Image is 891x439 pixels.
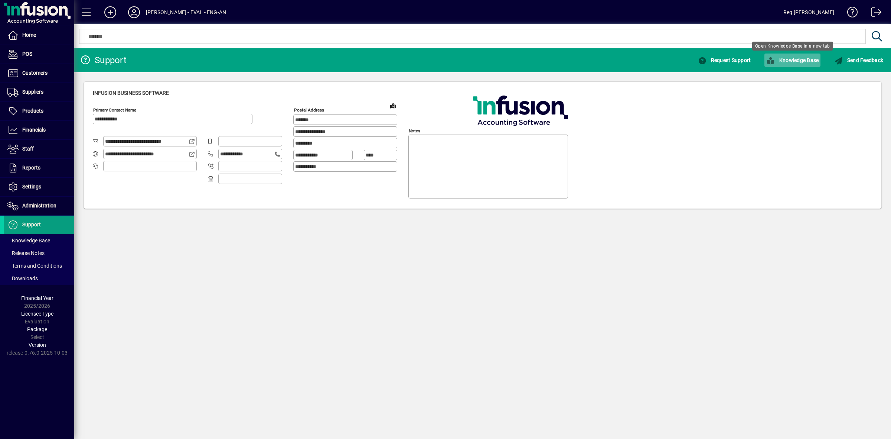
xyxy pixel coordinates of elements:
[387,100,399,112] a: View on map
[696,54,753,67] button: Request Support
[22,70,48,76] span: Customers
[22,89,43,95] span: Suppliers
[21,311,53,317] span: Licensee Type
[4,83,74,101] a: Suppliers
[22,146,34,152] span: Staff
[4,272,74,285] a: Downloads
[98,6,122,19] button: Add
[22,32,36,38] span: Home
[80,54,127,66] div: Support
[834,57,883,63] span: Send Feedback
[4,259,74,272] a: Terms and Conditions
[22,184,41,190] span: Settings
[752,42,833,51] div: Open Knowledge Base in a new tab
[766,57,819,63] span: Knowledge Base
[764,54,820,67] button: Knowledge Base
[29,342,46,348] span: Version
[122,6,146,19] button: Profile
[4,159,74,177] a: Reports
[7,275,38,281] span: Downloads
[4,234,74,247] a: Knowledge Base
[93,90,169,96] span: Infusion Business Software
[22,222,41,227] span: Support
[4,121,74,139] a: Financials
[4,140,74,158] a: Staff
[22,127,46,133] span: Financials
[698,57,751,63] span: Request Support
[783,6,834,18] div: Reg [PERSON_NAME]
[22,165,40,171] span: Reports
[758,54,826,67] a: Knowledge Base
[4,26,74,45] a: Home
[4,102,74,120] a: Products
[842,1,858,26] a: Knowledge Base
[27,326,47,332] span: Package
[7,263,62,269] span: Terms and Conditions
[22,51,32,57] span: POS
[4,247,74,259] a: Release Notes
[21,295,53,301] span: Financial Year
[7,238,50,243] span: Knowledge Base
[4,64,74,83] a: Customers
[22,203,56,209] span: Administration
[4,178,74,196] a: Settings
[832,54,885,67] button: Send Feedback
[93,107,136,113] mat-label: Primary Contact Name
[409,128,420,133] mat-label: Notes
[4,197,74,215] a: Administration
[865,1,882,26] a: Logout
[146,6,226,18] div: [PERSON_NAME] - EVAL - ENG-AN
[7,250,45,256] span: Release Notes
[4,45,74,64] a: POS
[22,108,43,114] span: Products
